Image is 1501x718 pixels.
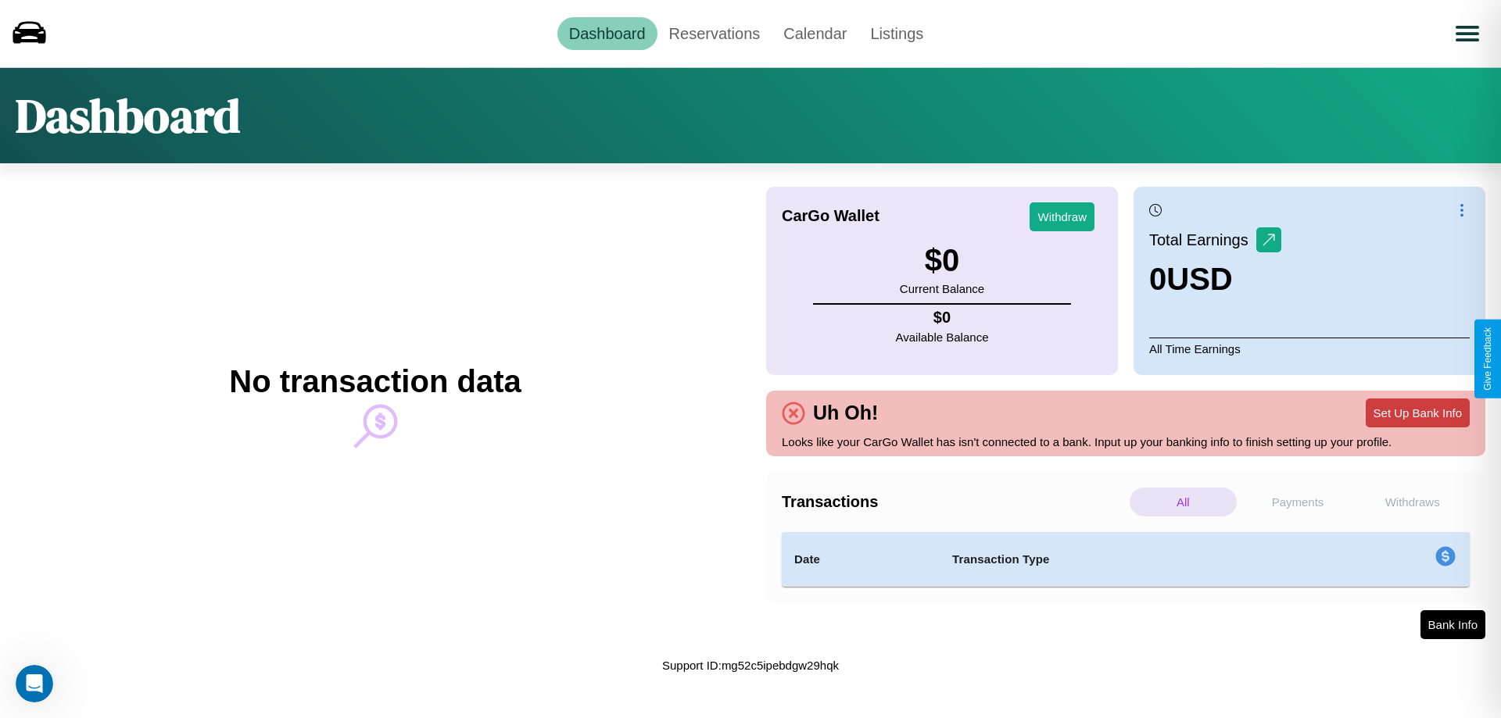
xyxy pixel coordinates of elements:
[1366,398,1470,427] button: Set Up Bank Info
[1130,488,1237,516] p: All
[782,493,1126,511] h4: Transactions
[1149,262,1281,297] h3: 0 USD
[229,364,521,399] h2: No transaction data
[952,550,1307,569] h4: Transaction Type
[662,655,839,676] p: Support ID: mg52c5ipebdgw29hqk
[1149,338,1470,359] p: All Time Earnings
[782,532,1470,587] table: simple table
[900,278,984,299] p: Current Balance
[900,243,984,278] h3: $ 0
[1149,226,1256,254] p: Total Earnings
[1245,488,1352,516] p: Payments
[1482,327,1493,391] div: Give Feedback
[1030,202,1094,231] button: Withdraw
[896,309,989,327] h4: $ 0
[1420,610,1485,639] button: Bank Info
[1359,488,1466,516] p: Withdraws
[896,327,989,348] p: Available Balance
[16,84,240,148] h1: Dashboard
[782,431,1470,452] p: Looks like your CarGo Wallet has isn't connected to a bank. Input up your banking info to finish ...
[858,17,935,50] a: Listings
[1445,12,1489,55] button: Open menu
[16,665,53,702] iframe: Intercom live chat
[772,17,858,50] a: Calendar
[794,550,927,569] h4: Date
[782,207,879,225] h4: CarGo Wallet
[805,402,886,424] h4: Uh Oh!
[657,17,772,50] a: Reservations
[557,17,657,50] a: Dashboard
